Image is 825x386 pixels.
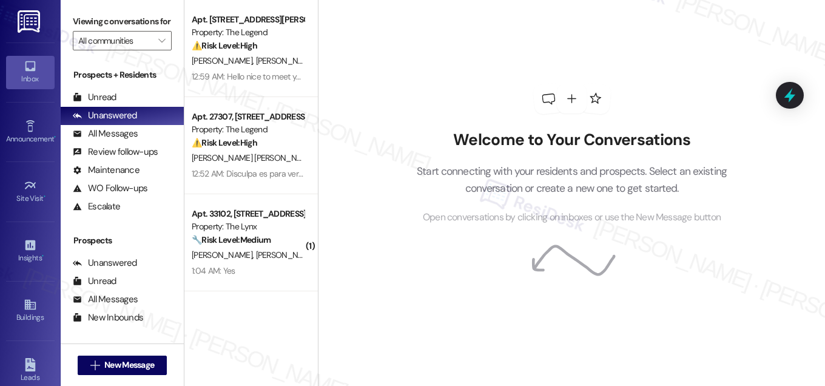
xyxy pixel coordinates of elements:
[73,200,120,213] div: Escalate
[399,163,746,197] p: Start connecting with your residents and prospects. Select an existing conversation or create a n...
[192,137,257,148] strong: ⚠️ Risk Level: High
[256,249,317,260] span: [PERSON_NAME]
[73,257,137,269] div: Unanswered
[192,152,318,163] span: [PERSON_NAME] [PERSON_NAME]
[192,55,256,66] span: [PERSON_NAME]
[158,36,165,46] i: 
[73,311,143,324] div: New Inbounds
[192,13,304,26] div: Apt. [STREET_ADDRESS][PERSON_NAME]
[192,110,304,123] div: Apt. 27307, [STREET_ADDRESS][PERSON_NAME]
[192,220,304,233] div: Property: The Lynx
[73,293,138,306] div: All Messages
[192,234,271,245] strong: 🔧 Risk Level: Medium
[44,192,45,201] span: •
[423,210,721,225] span: Open conversations by clicking on inboxes or use the New Message button
[78,356,167,375] button: New Message
[256,55,317,66] span: [PERSON_NAME]
[192,168,550,179] div: 12:52 AM: Disculpa es para ver como hago porque el microhondas del apartamento dejo de funcionar
[192,40,257,51] strong: ⚠️ Risk Level: High
[73,12,172,31] label: Viewing conversations for
[399,130,746,150] h2: Welcome to Your Conversations
[104,359,154,371] span: New Message
[192,208,304,220] div: Apt. 33102, [STREET_ADDRESS][PERSON_NAME]
[54,133,56,141] span: •
[6,175,55,208] a: Site Visit •
[18,10,42,33] img: ResiDesk Logo
[73,127,138,140] div: All Messages
[6,235,55,268] a: Insights •
[73,182,147,195] div: WO Follow-ups
[61,69,184,81] div: Prospects + Residents
[42,252,44,260] span: •
[6,294,55,327] a: Buildings
[73,109,137,122] div: Unanswered
[192,71,307,82] div: 12:59 AM: Hello nice to meet you!
[192,123,304,136] div: Property: The Legend
[73,91,116,104] div: Unread
[6,56,55,89] a: Inbox
[192,265,235,276] div: 1:04 AM: Yes
[78,31,152,50] input: All communities
[73,146,158,158] div: Review follow-ups
[73,164,140,177] div: Maintenance
[73,275,116,288] div: Unread
[61,234,184,247] div: Prospects
[192,26,304,39] div: Property: The Legend
[192,249,256,260] span: [PERSON_NAME]
[90,361,99,370] i: 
